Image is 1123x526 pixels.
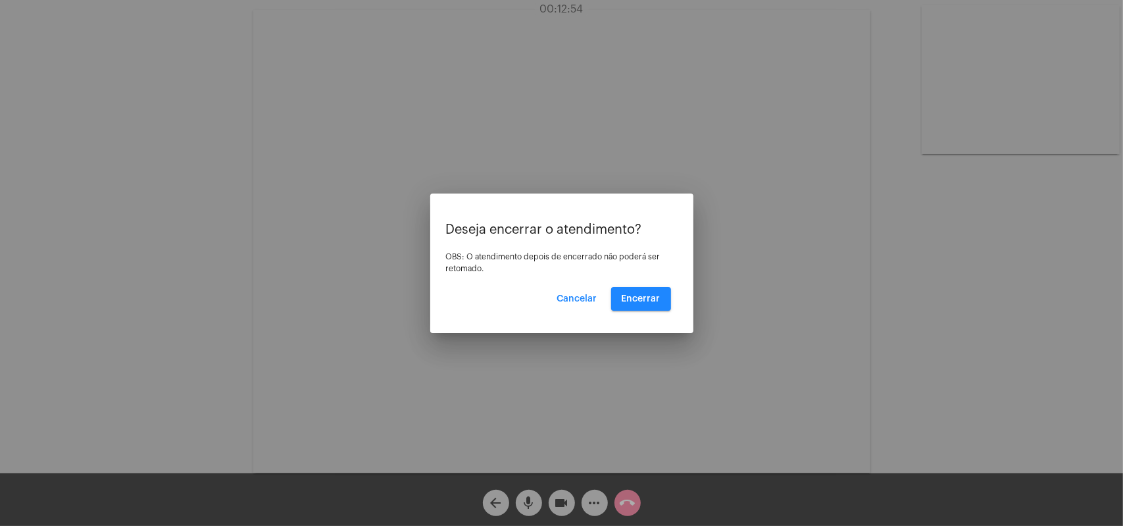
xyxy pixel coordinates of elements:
[622,294,661,303] span: Encerrar
[557,294,597,303] span: Cancelar
[446,223,678,237] p: Deseja encerrar o atendimento?
[446,253,661,273] span: OBS: O atendimento depois de encerrado não poderá ser retomado.
[547,287,608,311] button: Cancelar
[611,287,671,311] button: Encerrar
